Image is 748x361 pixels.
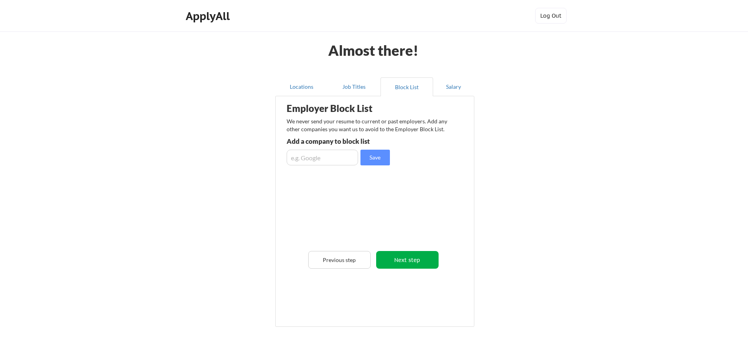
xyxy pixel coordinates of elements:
button: Block List [380,77,433,96]
button: Job Titles [328,77,380,96]
button: Locations [275,77,328,96]
button: Save [360,150,390,165]
button: Log Out [535,8,567,24]
input: e.g. Google [287,150,358,165]
button: Next step [376,251,439,269]
div: Employer Block List [287,104,410,113]
div: Almost there! [319,43,428,57]
div: ApplyAll [186,9,232,23]
div: Add a company to block list [287,138,402,145]
button: Previous step [308,251,371,269]
div: We never send your resume to current or past employers. Add any other companies you want us to av... [287,117,452,133]
button: Salary [433,77,474,96]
